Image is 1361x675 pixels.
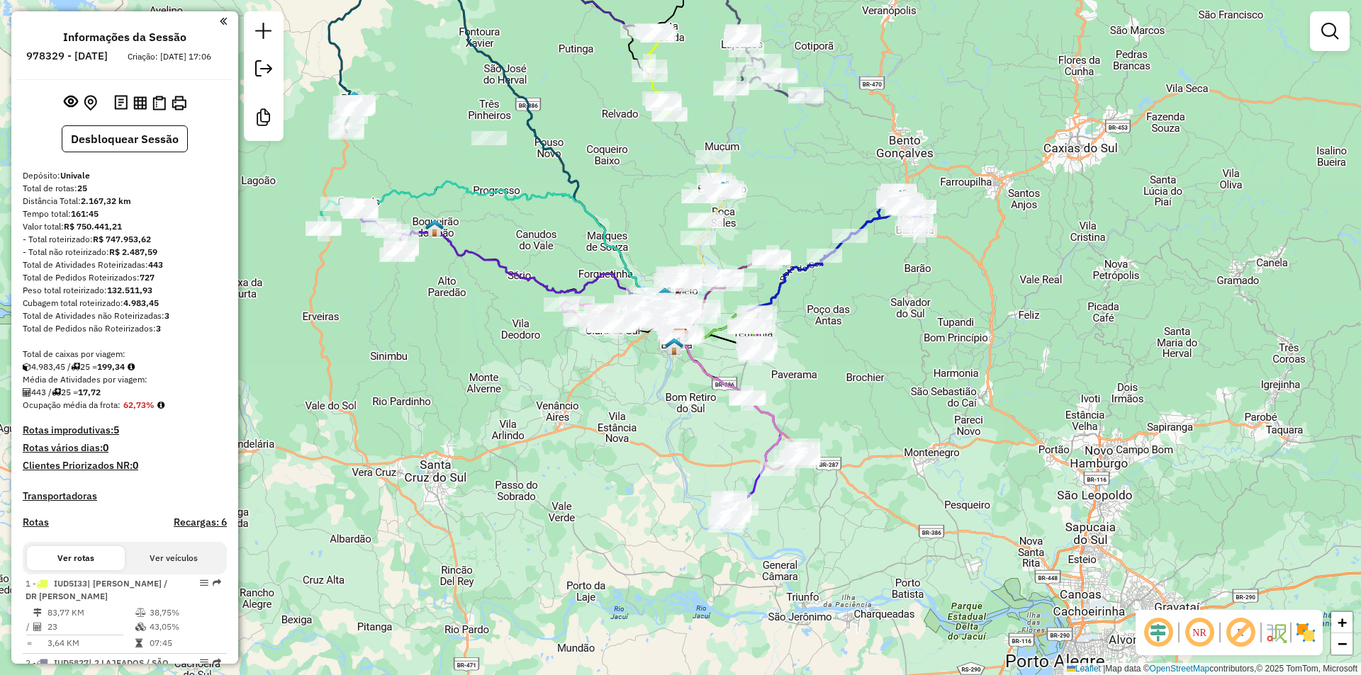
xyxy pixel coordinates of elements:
i: Total de rotas [71,363,80,371]
i: % de utilização do peso [135,608,146,617]
div: 443 / 25 = [23,386,227,399]
h4: Recargas: 6 [174,516,227,528]
td: 38,75% [149,606,220,620]
button: Desbloquear Sessão [62,125,188,152]
span: IUD5827 [54,657,89,668]
strong: 5 [113,424,119,436]
i: % de utilização da cubagem [135,623,146,631]
strong: 161:45 [71,208,99,219]
i: Distância Total [33,608,42,617]
h4: Informações da Sessão [63,30,186,44]
a: Exportar sessão [250,55,278,86]
strong: 3 [156,323,161,334]
td: / [26,620,33,634]
span: Ocultar NR [1182,616,1216,650]
strong: Univale [60,170,90,181]
td: 3,64 KM [47,636,135,650]
i: Total de rotas [52,388,61,397]
img: Exibir/Ocultar setores [1294,621,1317,644]
td: = [26,636,33,650]
strong: R$ 747.953,62 [93,234,151,244]
span: Exibir rótulo [1223,616,1258,650]
span: + [1338,613,1347,631]
strong: 62,73% [123,399,155,410]
img: Barros Cassal [345,91,364,109]
i: Total de Atividades [33,623,42,631]
div: Média de Atividades por viagem: [23,373,227,386]
a: Clique aqui para minimizar o painel [220,13,227,29]
em: Rota exportada [213,579,221,587]
div: Total de rotas: [23,182,227,195]
strong: 0 [133,459,138,472]
button: Ver veículos [125,546,223,570]
strong: 727 [140,272,155,283]
strong: 4.983,45 [123,297,159,308]
i: Total de Atividades [23,388,31,397]
button: Exibir sessão original [61,91,81,114]
div: Distância Total: [23,195,227,208]
td: 23 [47,620,135,634]
strong: R$ 750.441,21 [64,221,122,232]
div: Valor total: [23,220,227,233]
span: 1 - [26,578,167,601]
h4: Rotas vários dias: [23,442,227,454]
a: Zoom in [1331,612,1352,633]
span: | [1103,664,1105,674]
strong: 17,72 [78,387,101,397]
div: Depósito: [23,169,227,182]
span: Ocupação média da frota: [23,399,121,410]
button: Imprimir Rotas [169,93,189,113]
img: Univale [671,328,690,346]
a: OpenStreetMap [1150,664,1210,674]
a: Nova sessão e pesquisa [250,17,278,49]
strong: 443 [148,259,163,270]
strong: 25 [77,183,87,193]
td: 43,05% [149,620,220,634]
a: Criar modelo [250,103,278,135]
strong: 3 [164,310,169,321]
div: Atividade não roteirizada - LEANDRO EVANIR FENGL [471,131,507,145]
em: Média calculada utilizando a maior ocupação (%Peso ou %Cubagem) de cada rota da sessão. Rotas cro... [157,401,164,409]
div: Total de Pedidos Roteirizados: [23,271,227,284]
strong: 199,34 [97,361,125,372]
div: Cubagem total roteirizado: [23,297,227,310]
span: | [PERSON_NAME] / DR [PERSON_NAME] [26,578,167,601]
img: Boqueirão do Leão [425,219,444,237]
button: Visualizar Romaneio [150,93,169,113]
strong: 132.511,93 [107,285,152,295]
button: Logs desbloquear sessão [111,92,130,114]
a: Leaflet [1067,664,1101,674]
strong: 0 [103,441,108,454]
div: 4.983,45 / 25 = [23,361,227,373]
div: Total de caixas por viagem: [23,348,227,361]
a: Rotas [23,516,49,528]
div: - Total roteirizado: [23,233,227,246]
em: Opções [200,658,208,667]
a: Exibir filtros [1316,17,1344,45]
img: ARROIO DO MEIO [656,287,674,305]
div: Tempo total: [23,208,227,220]
button: Ver rotas [27,546,125,570]
img: Garibaldi [891,189,909,208]
div: - Total não roteirizado: [23,246,227,259]
i: Meta Caixas/viagem: 1,00 Diferença: 198,34 [128,363,135,371]
div: Total de Atividades não Roteirizadas: [23,310,227,322]
strong: 2.167,32 km [81,195,131,206]
div: Total de Atividades Roteirizadas: [23,259,227,271]
img: Encantado [714,181,732,199]
span: Ocultar deslocamento [1141,616,1175,650]
span: IUD5I33 [54,578,87,589]
td: 83,77 KM [47,606,135,620]
img: Estrela [665,337,683,356]
div: Criação: [DATE] 17:06 [122,50,217,63]
h4: Transportadoras [23,490,227,502]
i: Tempo total em rota [135,639,142,647]
em: Rota exportada [213,658,221,667]
div: Peso total roteirizado: [23,284,227,297]
i: Cubagem total roteirizado [23,363,31,371]
img: Fluxo de ruas [1265,621,1287,644]
h6: 978329 - [DATE] [26,50,108,62]
div: Map data © contributors,© 2025 TomTom, Microsoft [1063,663,1361,675]
em: Opções [200,579,208,587]
strong: R$ 2.487,59 [109,246,157,257]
